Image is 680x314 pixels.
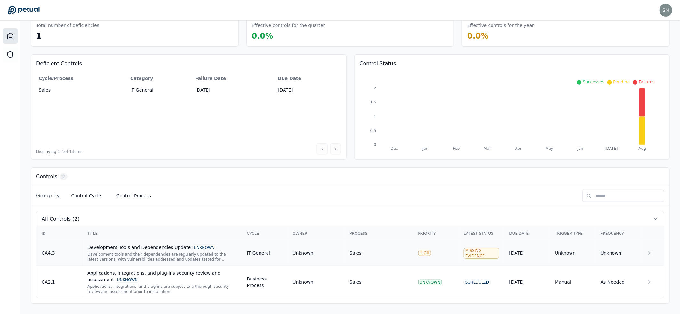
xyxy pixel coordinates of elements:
td: IT General [128,84,193,96]
span: 0.0 % [467,32,489,41]
h3: Effective controls for the quarter [252,22,325,28]
div: [DATE] [509,250,545,256]
img: snir+workday@petual.ai [660,4,672,17]
th: Cycle/Process [36,73,128,84]
button: Previous [317,143,328,154]
span: 1 [36,32,42,41]
th: Failure Date [193,73,275,84]
div: Development Tools and Dependencies Update [87,244,237,250]
div: UNKNOWN [418,280,442,285]
td: Unknown [596,240,641,266]
tspan: May [545,146,553,151]
div: Development tools and their dependencies are regularly updated to the latest versions, with vulne... [87,252,237,262]
tspan: Apr [515,146,522,151]
tspan: [DATE] [605,146,618,151]
tspan: Aug [639,146,646,151]
h3: Deficient Controls [36,60,341,67]
span: 2 [60,173,68,180]
div: Sales [350,279,362,285]
span: Failures [639,80,655,84]
div: CA4.3 [42,250,77,256]
tspan: Jun [577,146,583,151]
h3: Total number of deficiencies [36,22,99,28]
th: Cycle [242,227,288,240]
tspan: 0 [374,142,376,147]
h3: Effective controls for the year [467,22,534,28]
div: UNKNOWN [116,277,140,283]
a: Dashboard [3,28,18,44]
tspan: Feb [453,146,460,151]
th: Title [82,227,242,240]
button: Control Process [111,190,156,202]
div: Applications, integrations, and plug-ins are subject to a thorough security review and assessment... [87,284,237,294]
th: Owner [287,227,344,240]
span: Pending [613,80,630,84]
td: Business Process [242,266,288,298]
div: [DATE] [509,279,545,285]
th: Category [128,73,193,84]
tspan: Mar [484,146,491,151]
th: Priority [413,227,459,240]
span: 0.0 % [252,32,273,41]
th: Latest Status [459,227,504,240]
a: SOC [3,47,18,62]
tspan: 1.5 [370,100,376,105]
span: Displaying 1– 1 of 1 items [36,149,82,154]
div: Unknown [292,250,313,256]
th: Trigger Type [550,227,596,240]
a: Go to Dashboard [8,6,40,15]
span: Successes [583,80,604,84]
div: HIGH [418,250,431,256]
tspan: Jan [422,146,428,151]
span: Group by: [36,192,61,200]
h3: Controls [36,173,57,180]
div: CA2.1 [42,279,77,285]
td: Manual [550,266,596,298]
th: Due Date [504,227,550,240]
tspan: 2 [374,86,376,90]
div: Sales [350,250,362,256]
th: ID [36,227,82,240]
button: All Controls (2) [36,211,664,227]
td: As Needed [596,266,641,298]
tspan: Dec [390,146,398,151]
span: All Controls (2) [42,215,80,223]
td: Unknown [550,240,596,266]
td: [DATE] [275,84,341,96]
h3: Control Status [360,60,665,67]
div: UNKNOWN [192,245,216,250]
div: Unknown [292,279,313,285]
th: Due Date [275,73,341,84]
button: Control Cycle [66,190,106,202]
tspan: 1 [374,114,376,119]
div: Scheduled [464,280,491,285]
button: Next [330,143,341,154]
div: Missing Evidence [464,248,499,259]
th: Frequency [596,227,641,240]
td: IT General [242,240,288,266]
th: Process [345,227,413,240]
td: Sales [36,84,128,96]
div: Applications, integrations, and plug-ins security review and assessment [87,270,237,283]
tspan: 0.5 [370,128,376,133]
td: [DATE] [193,84,275,96]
